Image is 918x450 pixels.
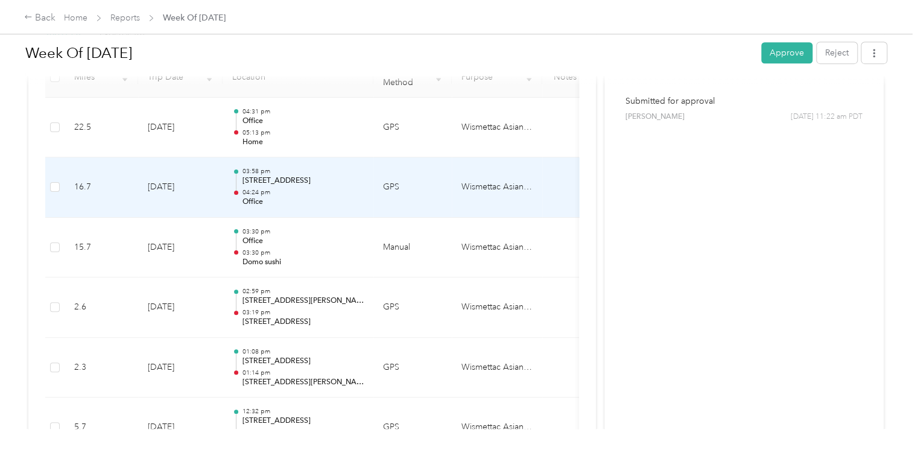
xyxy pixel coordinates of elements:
p: Office [242,236,364,247]
p: Submitted for approval [625,95,863,107]
h1: Week Of June 23 2025 [25,39,753,68]
p: Home [242,137,364,148]
td: Wismettac Asian Foods [452,98,542,158]
p: 04:31 pm [242,107,364,116]
a: Reports [110,13,140,23]
p: 01:08 pm [242,347,364,356]
td: 16.7 [65,157,138,218]
td: [DATE] [138,98,223,158]
p: Office [242,197,364,208]
td: GPS [373,157,452,218]
td: 22.5 [65,98,138,158]
td: [DATE] [138,218,223,278]
td: Manual [373,218,452,278]
div: Back [24,11,55,25]
td: GPS [373,338,452,398]
p: Domo sushi [242,257,364,268]
p: [STREET_ADDRESS][PERSON_NAME] [242,296,364,306]
td: 2.3 [65,338,138,398]
td: 15.7 [65,218,138,278]
td: GPS [373,98,452,158]
p: 03:30 pm [242,227,364,236]
p: 12:32 pm [242,407,364,416]
span: Week Of [DATE] [163,11,226,24]
a: Home [64,13,87,23]
span: [PERSON_NAME] [625,112,685,122]
button: Reject [817,42,857,63]
p: 12:46 pm [242,428,364,437]
span: [DATE] 11:22 am PDT [791,112,863,122]
td: Wismettac Asian Foods [452,277,542,338]
td: Wismettac Asian Foods [452,218,542,278]
p: Office [242,116,364,127]
p: 04:24 pm [242,188,364,197]
p: 03:19 pm [242,308,364,317]
p: [STREET_ADDRESS] [242,356,364,367]
p: 02:59 pm [242,287,364,296]
td: [DATE] [138,157,223,218]
p: [STREET_ADDRESS] [242,317,364,328]
p: [STREET_ADDRESS][PERSON_NAME] [242,377,364,388]
p: [STREET_ADDRESS] [242,416,364,426]
td: 2.6 [65,277,138,338]
td: [DATE] [138,338,223,398]
iframe: Everlance-gr Chat Button Frame [850,382,918,450]
td: Wismettac Asian Foods [452,157,542,218]
p: 03:30 pm [242,249,364,257]
p: 01:14 pm [242,369,364,377]
button: Approve [761,42,812,63]
p: [STREET_ADDRESS] [242,176,364,186]
td: GPS [373,277,452,338]
td: [DATE] [138,277,223,338]
td: Wismettac Asian Foods [452,338,542,398]
p: 03:58 pm [242,167,364,176]
p: 05:13 pm [242,128,364,137]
